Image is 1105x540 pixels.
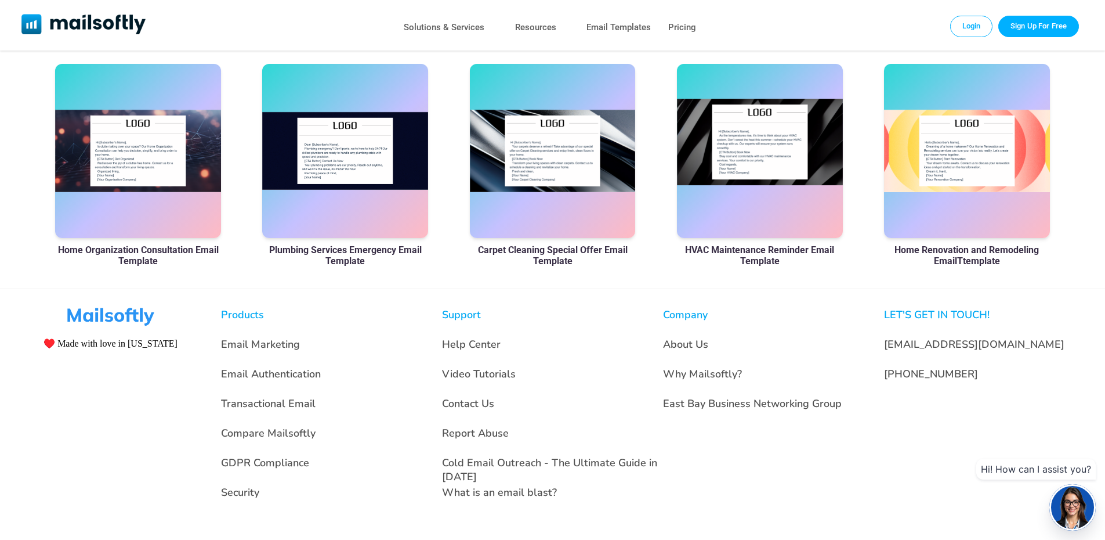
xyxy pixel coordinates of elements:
[44,338,177,349] span: ♥️ Made with love in [US_STATE]
[950,16,993,37] a: Login
[976,459,1096,480] div: Hi! How can I assist you?
[663,397,842,411] a: East Bay Business Networking Group
[442,397,494,411] a: Contact Us
[221,426,316,440] a: Compare Mailsoftly
[586,19,651,36] a: Email Templates
[663,367,742,381] a: Why Mailsoftly?
[884,367,978,381] a: [PHONE_NUMBER]
[515,19,556,36] a: Resources
[884,337,1064,351] a: [EMAIL_ADDRESS][DOMAIN_NAME]
[442,367,516,381] a: Video Tutorials
[221,485,259,499] a: Security
[404,19,484,36] a: Solutions & Services
[442,485,557,499] a: What is an email blast?
[221,367,321,381] a: Email Authentication
[470,244,636,267] a: Carpet Cleaning Special Offer Email Template
[677,244,843,267] a: HVAC Maintenance Reminder Email Template
[55,244,221,267] a: Home Organization Consultation Email Template
[668,19,696,36] a: Pricing
[262,244,428,267] a: Plumbing Services Emergency Email Template
[442,337,501,351] a: Help Center
[884,244,1050,267] a: Home Renovation and Remodeling EmailTtemplate
[221,456,309,470] a: GDPR Compliance
[221,337,300,351] a: Email Marketing
[221,397,316,411] a: Transactional Email
[442,456,657,484] a: Cold Email Outreach - The Ultimate Guide in [DATE]
[442,426,509,440] a: Report Abuse
[21,14,146,37] a: Mailsoftly
[663,337,708,351] a: About Us
[998,16,1079,37] a: Trial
